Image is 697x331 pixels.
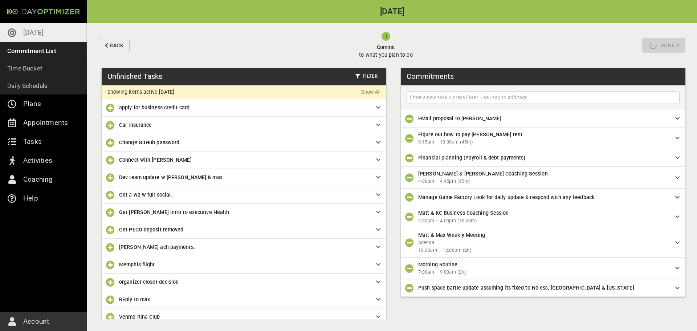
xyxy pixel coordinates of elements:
[102,186,386,204] div: Get a w2 w full social.
[119,279,179,285] span: organizer closet decision
[119,122,152,128] span: Car insurance
[401,279,685,297] div: Push space battle update assuming its fixed to No esc, [GEOGRAPHIC_DATA] & [US_STATE]
[119,157,192,163] span: Connect with [PERSON_NAME]
[107,89,143,95] p: Showing items
[102,221,386,239] div: Get PECO deposit removed
[418,171,548,177] span: [PERSON_NAME] & [PERSON_NAME] Coaching Session
[23,136,42,148] p: Tasks
[119,262,155,267] span: Memphis flight
[119,174,223,180] span: Dev team update w [PERSON_NAME] & max
[418,232,485,238] span: Matt & Max Weekly Meeting
[418,116,501,121] span: EMail proposal to [PERSON_NAME]
[133,23,639,68] button: Committo what you plan to do
[102,239,386,256] div: [PERSON_NAME] ach payments.
[102,274,386,291] div: organizer closet decision
[102,256,386,274] div: Memphis flight
[401,228,685,258] div: Matt & Max Weekly MeetingAgenda: ...10:00am – 12:00pm (2h)
[23,27,44,39] p: [DATE]
[401,128,685,149] div: Figure out how to pay [PERSON_NAME] rent.9:15am – 10:00am (45m)
[407,71,454,82] h3: Commitments
[384,33,387,39] text: 1
[143,89,174,95] p: active [DATE]
[355,72,378,81] span: Filter
[401,167,685,189] div: [PERSON_NAME] & [PERSON_NAME] Coaching Session4:00pm – 4:45pm (45m)
[119,296,150,302] span: REply to max
[119,105,189,110] span: apply for business credit card
[401,149,685,167] div: Financial planning (Payroll & debt payments)
[418,132,524,137] span: Figure out how to pay [PERSON_NAME] rent.
[418,262,458,267] span: Morning Routine
[102,152,386,169] div: Connect with [PERSON_NAME]
[418,285,634,291] span: Push space battle update assuming its fixed to No esc, [GEOGRAPHIC_DATA] & [US_STATE]
[102,99,386,117] div: apply for business credit card
[119,314,160,320] span: Venmo Rina Club
[352,71,380,82] button: Filter
[7,63,42,73] p: Time Bucket
[418,240,441,245] span: Agenda: ...
[401,258,685,279] div: Morning Routine7:00am – 9:00am (2h)
[119,192,172,198] span: Get a w2 w full social.
[87,8,697,16] h2: [DATE]
[418,194,594,200] span: Manage Game Factory Look for daily update & respond with any feedback
[7,9,80,15] img: Day Optimizer
[418,217,669,225] span: 2:30pm – 4:00pm (1h 30m)
[102,117,386,134] div: Car insurance
[418,138,669,146] span: 9:15am – 10:00am (45m)
[418,247,669,254] span: 10:00am – 12:00pm (2h)
[23,155,52,166] p: Activities
[401,110,685,128] div: EMail proposal to [PERSON_NAME]
[102,291,386,308] div: REply to max
[23,98,41,110] p: Plans
[102,169,386,186] div: Dev team update w [PERSON_NAME] & max
[99,39,130,52] button: Back
[7,46,56,56] p: Commitment List
[107,71,162,82] h3: Unfinished Tasks
[401,189,685,206] div: Manage Game Factory Look for daily update & respond with any feedback
[361,88,380,96] a: Show All
[418,269,669,276] span: 7:00am – 9:00am (2h)
[110,41,123,50] span: Back
[23,117,68,129] p: Appointments
[119,209,229,215] span: Get [PERSON_NAME] intro to executive Health
[23,193,38,204] p: Help
[401,206,685,228] div: Matt & KC Business Coaching Session2:30pm – 4:00pm (1h 30m)
[359,44,412,51] span: Commit
[418,178,669,185] span: 4:00pm – 4:45pm (45m)
[102,204,386,221] div: Get [PERSON_NAME] intro to executive Health
[418,155,525,161] span: Financial planning (Payroll & debt payments)
[408,93,678,102] input: Enter a new task & press Enter. Use #tag to add tags.
[119,244,195,250] span: [PERSON_NAME] ach payments.
[102,134,386,152] div: Change GitHub password
[7,81,48,91] p: Daily Schedule
[23,316,49,327] p: Account
[102,308,386,326] div: Venmo Rina Club
[119,140,179,145] span: Change GitHub password
[23,174,53,185] p: Coaching
[418,210,509,216] span: Matt & KC Business Coaching Session
[119,227,183,233] span: Get PECO deposit removed
[359,51,412,59] p: to what you plan to do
